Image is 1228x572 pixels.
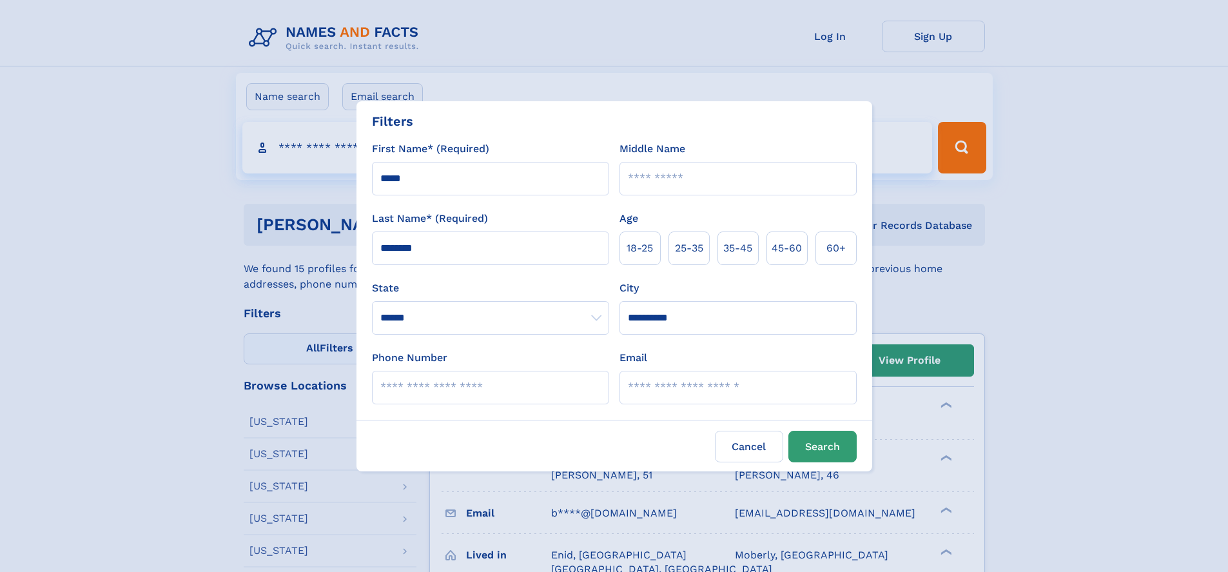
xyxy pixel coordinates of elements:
label: Last Name* (Required) [372,211,488,226]
button: Search [788,431,857,462]
span: 45‑60 [772,241,802,256]
label: State [372,281,609,296]
span: 60+ [826,241,846,256]
label: Cancel [715,431,783,462]
label: Age [619,211,638,226]
span: 18‑25 [627,241,653,256]
label: First Name* (Required) [372,141,489,157]
label: Phone Number [372,350,447,366]
label: Middle Name [619,141,685,157]
label: Email [619,350,647,366]
div: Filters [372,112,413,131]
span: 35‑45 [723,241,752,256]
label: City [619,281,639,296]
span: 25‑35 [675,241,703,256]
